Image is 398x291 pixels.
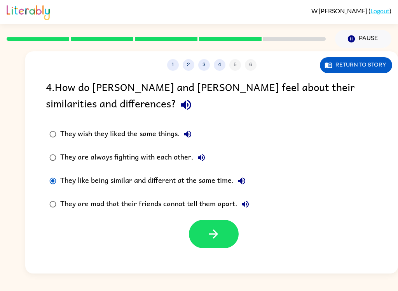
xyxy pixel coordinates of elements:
[183,59,194,71] button: 2
[46,79,377,115] div: 4 . How do [PERSON_NAME] and [PERSON_NAME] feel about their similarities and differences?
[180,126,196,142] button: They wish they liked the same things.
[167,59,179,71] button: 1
[237,196,253,212] button: They are mad that their friends cannot tell them apart.
[194,150,209,165] button: They are always fighting with each other.
[311,7,368,14] span: W [PERSON_NAME]
[60,173,250,189] div: They like being similar and different at the same time.
[7,3,50,20] img: Literably
[60,126,196,142] div: They wish they liked the same things.
[60,196,253,212] div: They are mad that their friends cannot tell them apart.
[198,59,210,71] button: 3
[214,59,225,71] button: 4
[60,150,209,165] div: They are always fighting with each other.
[320,57,392,73] button: Return to story
[370,7,389,14] a: Logout
[311,7,391,14] div: ( )
[234,173,250,189] button: They like being similar and different at the same time.
[335,30,391,48] button: Pause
